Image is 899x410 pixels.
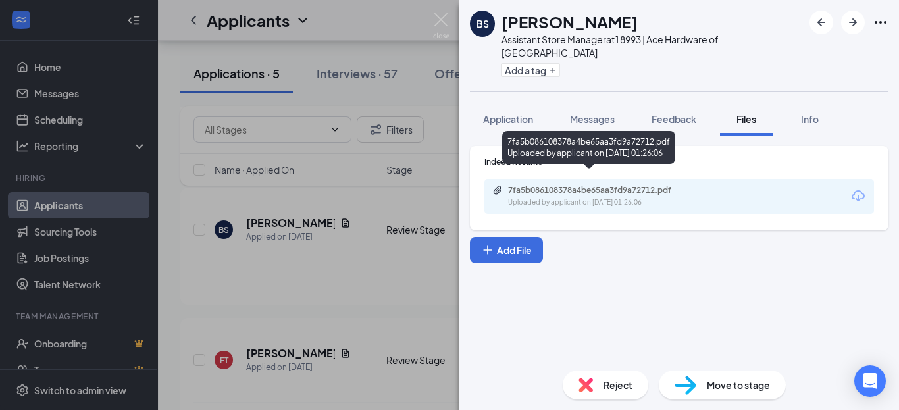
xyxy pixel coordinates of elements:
[508,197,706,208] div: Uploaded by applicant on [DATE] 01:26:06
[484,156,874,167] div: Indeed Resume
[501,33,803,59] div: Assistant Store Manager at 18993 | Ace Hardware of [GEOGRAPHIC_DATA]
[850,188,866,204] svg: Download
[841,11,865,34] button: ArrowRight
[652,113,696,125] span: Feedback
[736,113,756,125] span: Files
[501,11,638,33] h1: [PERSON_NAME]
[801,113,819,125] span: Info
[845,14,861,30] svg: ArrowRight
[604,378,632,392] span: Reject
[549,66,557,74] svg: Plus
[854,365,886,397] div: Open Intercom Messenger
[476,17,489,30] div: BS
[483,113,533,125] span: Application
[813,14,829,30] svg: ArrowLeftNew
[570,113,615,125] span: Messages
[809,11,833,34] button: ArrowLeftNew
[502,131,675,164] div: 7fa5b086108378a4be65aa3fd9a72712.pdf Uploaded by applicant on [DATE] 01:26:06
[492,185,706,208] a: Paperclip7fa5b086108378a4be65aa3fd9a72712.pdfUploaded by applicant on [DATE] 01:26:06
[508,185,692,195] div: 7fa5b086108378a4be65aa3fd9a72712.pdf
[470,237,543,263] button: Add FilePlus
[492,185,503,195] svg: Paperclip
[481,243,494,257] svg: Plus
[873,14,888,30] svg: Ellipses
[501,63,560,77] button: PlusAdd a tag
[707,378,770,392] span: Move to stage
